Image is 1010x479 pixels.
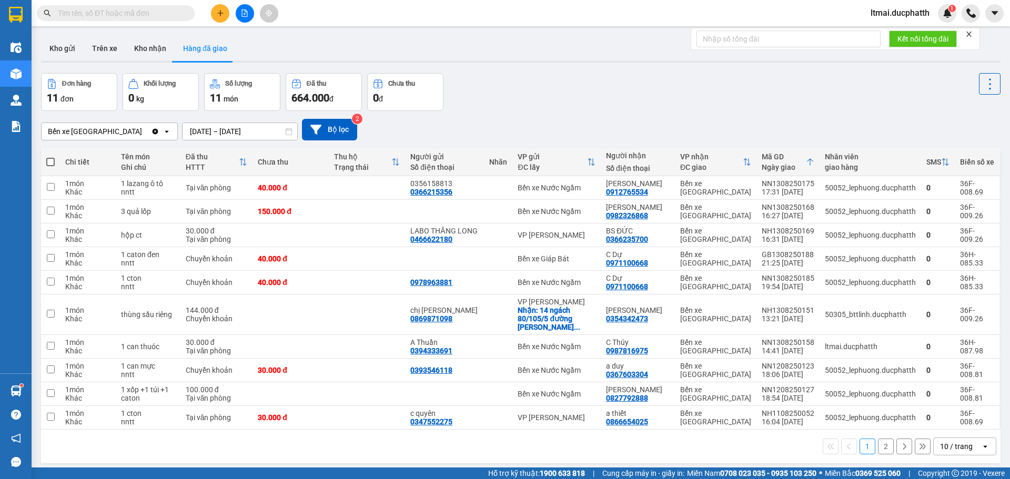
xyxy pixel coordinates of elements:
[186,366,248,374] div: Chuyển khoản
[762,362,814,370] div: NN1208250123
[606,385,670,394] div: c hoài
[960,227,994,243] div: 36F-009.26
[410,346,452,355] div: 0394333691
[825,310,916,319] div: 50305_bttlinh.ducphatth
[65,158,110,166] div: Chi tiết
[762,409,814,417] div: NH1108250052
[960,362,994,379] div: 36F-008.81
[762,188,814,196] div: 17:31 [DATE]
[260,4,278,23] button: aim
[981,442,989,451] svg: open
[921,148,955,176] th: Toggle SortBy
[762,314,814,323] div: 13:21 [DATE]
[65,203,110,211] div: 1 món
[606,164,670,172] div: Số điện thoại
[180,148,253,176] th: Toggle SortBy
[121,282,175,291] div: nntt
[11,433,21,443] span: notification
[675,148,756,176] th: Toggle SortBy
[204,73,280,111] button: Số lượng11món
[680,152,743,161] div: VP nhận
[960,306,994,323] div: 36F-009.26
[825,163,916,171] div: giao hàng
[258,207,324,216] div: 150.000 đ
[926,254,950,263] div: 0
[926,413,950,422] div: 0
[11,42,22,53] img: warehouse-icon
[410,314,452,323] div: 0869871098
[825,390,916,398] div: 50052_lephuong.ducphatth
[680,250,751,267] div: Bến xe [GEOGRAPHIC_DATA]
[825,184,916,192] div: 50052_lephuong.ducphatth
[518,298,595,306] div: VP [PERSON_NAME]
[606,409,670,417] div: a thiết
[762,203,814,211] div: NN1308250168
[518,231,595,239] div: VP [PERSON_NAME]
[11,95,22,106] img: warehouse-icon
[825,413,916,422] div: 50052_lephuong.ducphatth
[186,207,248,216] div: Tại văn phòng
[889,30,957,47] button: Kết nối tổng đài
[410,338,479,346] div: A Thuần
[143,126,144,137] input: Selected Bến xe Hoằng Hóa.
[410,366,452,374] div: 0393546118
[762,282,814,291] div: 19:54 [DATE]
[41,73,117,111] button: Đơn hàng11đơn
[908,467,910,479] span: |
[720,469,816,477] strong: 0708 023 035 - 0935 103 250
[367,73,443,111] button: Chưa thu0đ
[926,207,950,216] div: 0
[65,314,110,323] div: Khác
[65,188,110,196] div: Khác
[606,282,648,291] div: 0971100668
[518,254,595,263] div: Bến xe Giáp Bát
[388,80,415,87] div: Chưa thu
[680,362,751,379] div: Bến xe [GEOGRAPHIC_DATA]
[62,80,91,87] div: Đơn hàng
[518,278,595,287] div: Bến xe Nước Ngầm
[121,274,175,282] div: 1 cton
[606,203,670,211] div: anh minh
[258,184,324,192] div: 40.000 đ
[680,179,751,196] div: Bến xe [GEOGRAPHIC_DATA]
[334,163,391,171] div: Trạng thái
[373,91,379,104] span: 0
[286,73,362,111] button: Đã thu664.000đ
[136,95,144,103] span: kg
[121,342,175,351] div: 1 can thuóc
[65,274,110,282] div: 1 món
[606,394,648,402] div: 0827792888
[186,314,248,323] div: Chuyển khoản
[943,8,952,18] img: icon-new-feature
[9,7,23,23] img: logo-vxr
[762,259,814,267] div: 21:25 [DATE]
[926,366,950,374] div: 0
[11,121,22,132] img: solution-icon
[960,409,994,426] div: 36F-008.69
[121,385,175,402] div: 1 xốp +1 túi +1 caton
[897,33,948,45] span: Kết nối tổng đài
[680,203,751,220] div: Bến xe [GEOGRAPHIC_DATA]
[606,417,648,426] div: 0866654025
[151,127,159,136] svg: Clear value
[11,385,22,396] img: warehouse-icon
[183,123,297,140] input: Select a date range.
[960,250,994,267] div: 36H-085.33
[123,73,199,111] button: Khối lượng0kg
[606,151,670,160] div: Người nhận
[926,231,950,239] div: 0
[410,152,479,161] div: Người gửi
[186,385,248,394] div: 100.000 đ
[762,163,806,171] div: Ngày giao
[762,306,814,314] div: NH1308250151
[186,254,248,263] div: Chuyển khoản
[121,370,175,379] div: nntt
[410,179,479,188] div: 0356158813
[121,152,175,161] div: Tên món
[606,188,648,196] div: 0912765534
[65,179,110,188] div: 1 món
[121,259,175,267] div: nntt
[680,306,751,323] div: Bến xe [GEOGRAPHIC_DATA]
[258,158,324,166] div: Chưa thu
[940,441,973,452] div: 10 / trang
